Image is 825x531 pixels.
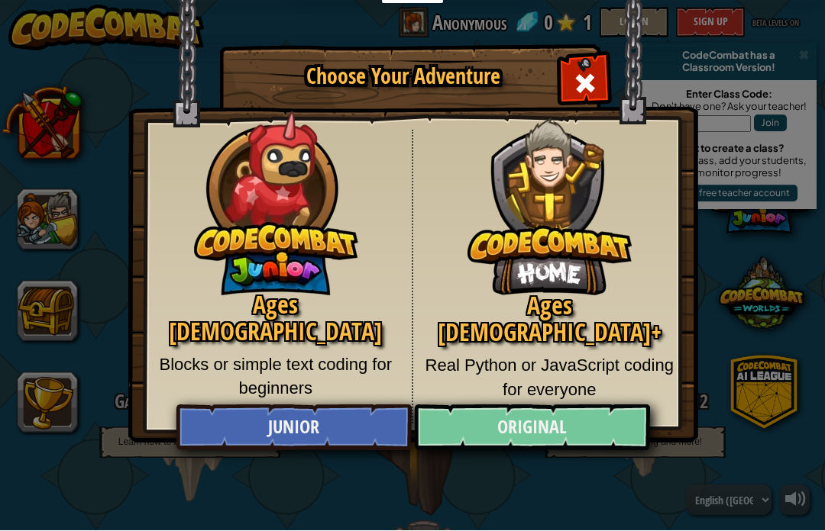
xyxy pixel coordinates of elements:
[194,101,358,296] img: CodeCombat Junior hero character
[176,405,411,451] a: Junior
[247,66,560,89] h1: Choose Your Adventure
[425,354,675,402] p: Real Python or JavaScript coding for everyone
[151,292,400,346] h2: Ages [DEMOGRAPHIC_DATA]
[425,293,675,346] h2: Ages [DEMOGRAPHIC_DATA]+
[414,405,649,451] a: Original
[151,353,400,401] p: Blocks or simple text coding for beginners
[467,95,632,296] img: CodeCombat Original hero character
[561,58,609,106] div: Close modal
